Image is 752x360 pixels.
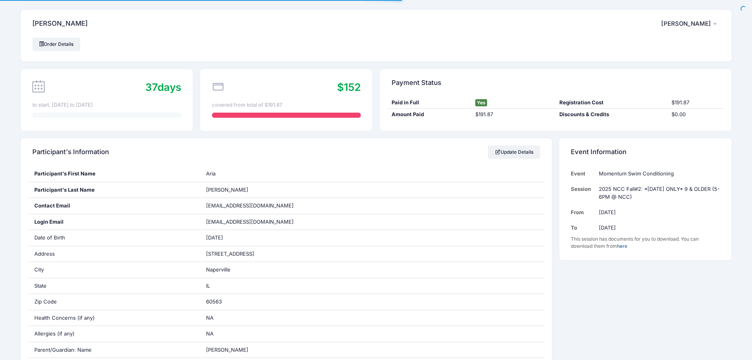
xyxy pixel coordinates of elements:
[28,310,200,326] div: Health Concerns (if any)
[571,220,595,236] td: To
[28,326,200,342] div: Allergies (if any)
[145,81,158,93] span: 37
[28,246,200,262] div: Address
[595,181,720,205] td: 2025 NCC Fall#2: *[DATE] ONLY* 9 & OLDER (5-6PM @ NCC)
[206,315,214,321] span: NA
[206,283,210,289] span: IL
[28,278,200,294] div: State
[206,266,231,273] span: Naperville
[488,145,540,159] a: Update Details
[595,205,720,220] td: [DATE]
[32,13,88,35] h4: [PERSON_NAME]
[472,111,556,119] div: $191.87
[388,99,472,107] div: Paid in Full
[571,166,595,181] td: Event
[668,111,724,119] div: $0.00
[571,205,595,220] td: From
[206,298,222,305] span: 60563
[32,141,109,164] h4: Participant's Information
[617,243,627,249] a: here
[555,111,668,119] div: Discounts & Credits
[206,202,294,209] span: [EMAIL_ADDRESS][DOMAIN_NAME]
[206,234,223,241] span: [DATE]
[206,218,305,226] span: [EMAIL_ADDRESS][DOMAIN_NAME]
[206,347,248,353] span: [PERSON_NAME]
[28,166,200,182] div: Participant's First Name
[206,170,216,177] span: Aria
[28,230,200,246] div: Date of Birth
[212,101,361,109] div: covered from total of $191.87
[571,236,720,250] div: This session has documents for you to download. You can download them from
[661,15,720,33] button: [PERSON_NAME]
[571,181,595,205] td: Session
[337,81,361,93] span: $152
[32,38,81,51] a: Order Details
[206,330,214,337] span: NA
[32,101,181,109] div: to start. [DATE] to [DATE]
[595,220,720,236] td: [DATE]
[668,99,724,107] div: $191.87
[28,294,200,310] div: Zip Code
[392,72,441,94] h4: Payment Status
[28,182,200,198] div: Participant's Last Name
[28,198,200,214] div: Contact Email
[595,166,720,181] td: Momentum Swim Conditioning
[206,251,254,257] span: [STREET_ADDRESS]
[28,214,200,230] div: Login Email
[388,111,472,119] div: Amount Paid
[661,20,711,27] span: [PERSON_NAME]
[145,79,181,95] div: days
[206,187,248,193] span: [PERSON_NAME]
[28,342,200,358] div: Parent/Guardian: Name
[571,141,626,164] h4: Event Information
[555,99,668,107] div: Registration Cost
[28,262,200,278] div: City
[475,99,487,106] span: Yes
